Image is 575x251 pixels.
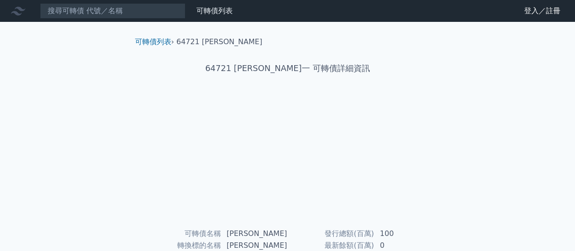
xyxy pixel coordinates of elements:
[196,6,233,15] a: 可轉債列表
[135,37,171,46] a: 可轉債列表
[288,228,375,240] td: 發行總額(百萬)
[128,62,448,75] h1: 64721 [PERSON_NAME]一 可轉債詳細資訊
[221,228,288,240] td: [PERSON_NAME]
[375,228,437,240] td: 100
[135,36,174,47] li: ›
[517,4,568,18] a: 登入／註冊
[176,36,262,47] li: 64721 [PERSON_NAME]
[40,3,185,19] input: 搜尋可轉債 代號／名稱
[139,228,221,240] td: 可轉債名稱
